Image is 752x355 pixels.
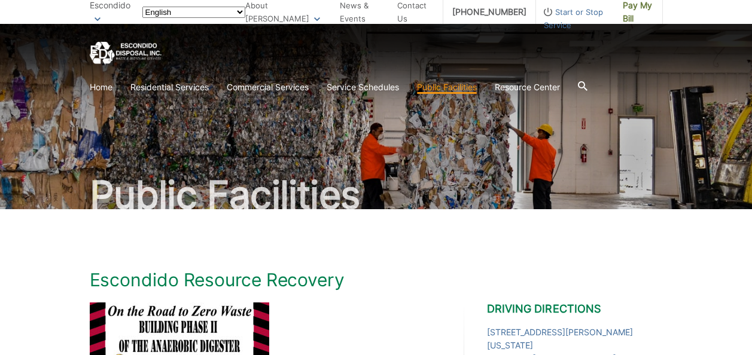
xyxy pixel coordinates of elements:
[90,269,663,290] h1: Escondido Resource Recovery
[90,42,162,65] a: EDCD logo. Return to the homepage.
[495,81,560,94] a: Resource Center
[90,176,663,214] h2: Public Facilities
[417,81,477,94] a: Public Facilities
[227,81,309,94] a: Commercial Services
[487,302,663,316] h2: Driving Directions
[90,81,112,94] a: Home
[327,81,399,94] a: Service Schedules
[130,81,209,94] a: Residential Services
[142,7,245,18] select: Select a language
